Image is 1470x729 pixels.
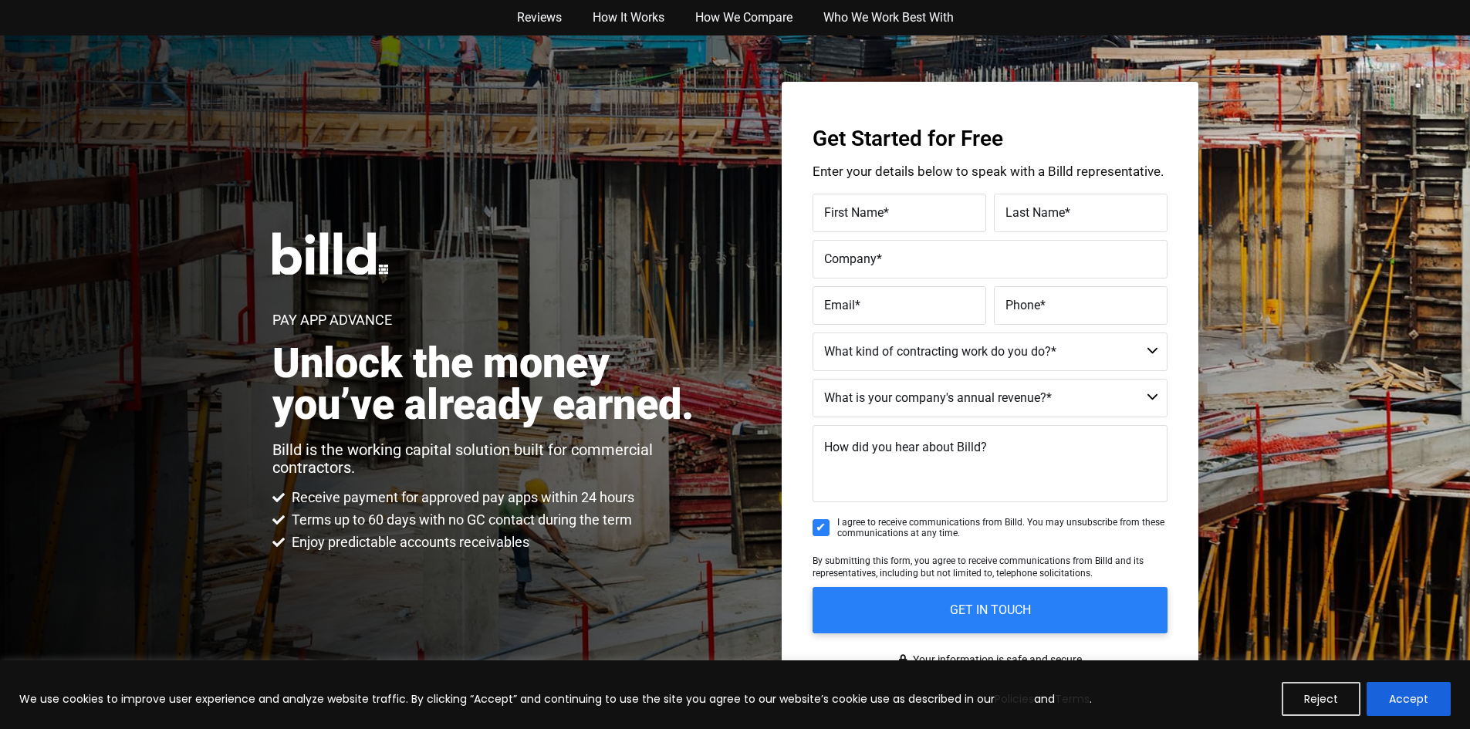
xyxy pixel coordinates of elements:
[813,165,1168,178] p: Enter your details below to speak with a Billd representative.
[813,128,1168,150] h3: Get Started for Free
[1367,682,1451,716] button: Accept
[824,440,987,454] span: How did you hear about Billd?
[288,533,529,552] span: Enjoy predictable accounts receivables
[824,205,884,220] span: First Name
[813,555,1144,579] span: By submitting this form, you agree to receive communications from Billd and its representatives, ...
[837,517,1168,539] span: I agree to receive communications from Billd. You may unsubscribe from these communications at an...
[824,251,877,266] span: Company
[995,691,1034,707] a: Policies
[288,488,634,507] span: Receive payment for approved pay apps within 24 hours
[813,519,830,536] input: I agree to receive communications from Billd. You may unsubscribe from these communications at an...
[909,649,1082,671] span: Your information is safe and secure
[272,313,392,327] h1: Pay App Advance
[272,441,710,477] p: Billd is the working capital solution built for commercial contractors.
[1005,298,1040,312] span: Phone
[813,587,1168,633] input: GET IN TOUCH
[272,343,710,426] h2: Unlock the money you’ve already earned.
[1005,205,1065,220] span: Last Name
[288,511,632,529] span: Terms up to 60 days with no GC contact during the term
[1055,691,1090,707] a: Terms
[1282,682,1360,716] button: Reject
[824,298,855,312] span: Email
[19,690,1092,708] p: We use cookies to improve user experience and analyze website traffic. By clicking “Accept” and c...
